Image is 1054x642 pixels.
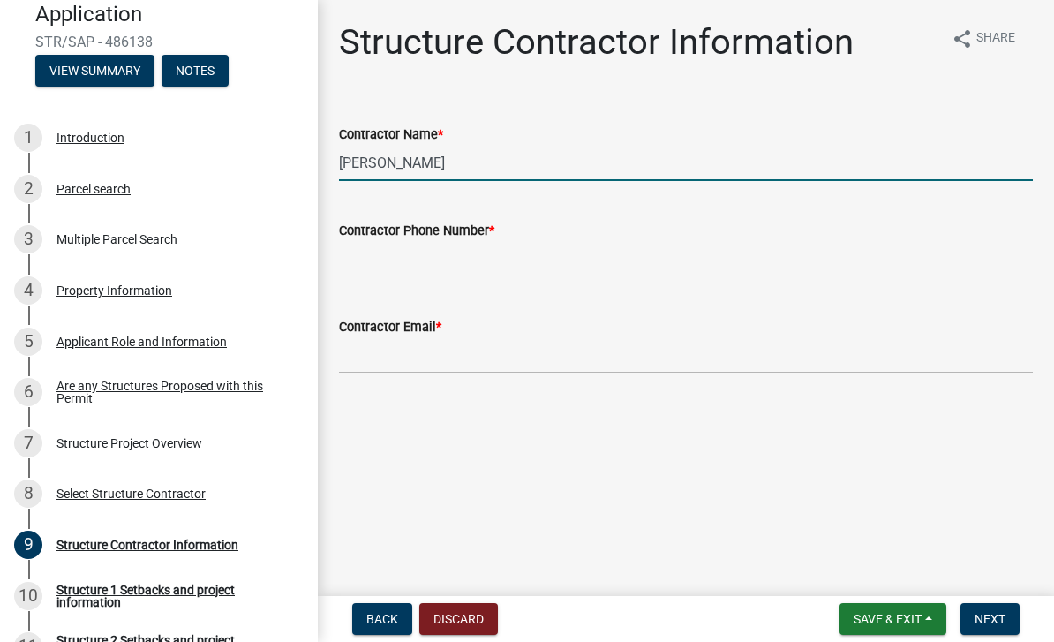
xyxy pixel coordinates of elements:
wm-modal-confirm: Notes [162,65,229,79]
button: Notes [162,55,229,87]
div: Applicant Role and Information [56,336,227,348]
button: Back [352,603,412,635]
div: 4 [14,276,42,305]
div: Are any Structures Proposed with this Permit [56,380,290,404]
h1: Structure Contractor Information [339,21,854,64]
span: Share [976,28,1015,49]
div: 1 [14,124,42,152]
wm-modal-confirm: Summary [35,65,154,79]
div: 5 [14,328,42,356]
label: Contractor Email [339,321,441,334]
div: 10 [14,582,42,610]
button: Discard [419,603,498,635]
div: Structure 1 Setbacks and project information [56,584,290,608]
div: Multiple Parcel Search [56,233,177,245]
span: Back [366,612,398,626]
div: Introduction [56,132,124,144]
div: 7 [14,429,42,457]
div: 3 [14,225,42,253]
div: 6 [14,378,42,406]
button: Next [960,603,1020,635]
div: 2 [14,175,42,203]
span: Save & Exit [854,612,922,626]
button: View Summary [35,55,154,87]
span: Next [975,612,1005,626]
div: Structure Project Overview [56,437,202,449]
div: 8 [14,480,42,508]
i: share [952,28,973,49]
span: STR/SAP - 486138 [35,34,282,50]
div: Property Information [56,284,172,297]
div: Structure Contractor Information [56,539,238,551]
div: Select Structure Contractor [56,487,206,500]
label: Contractor Phone Number [339,225,494,238]
button: shareShare [937,21,1029,56]
button: Save & Exit [839,603,946,635]
label: Contractor Name [339,129,443,141]
div: 9 [14,531,42,559]
div: Parcel search [56,183,131,195]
